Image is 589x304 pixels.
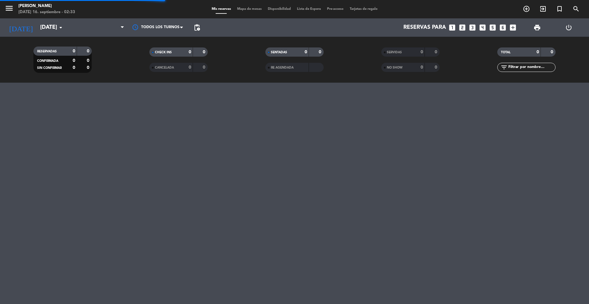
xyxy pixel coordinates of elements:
i: search [572,5,580,13]
strong: 0 [87,66,90,70]
strong: 0 [421,50,423,54]
i: power_settings_new [565,24,572,31]
span: Lista de Espera [294,7,324,11]
strong: 0 [537,50,539,54]
span: Pre-acceso [324,7,347,11]
span: NO SHOW [387,66,402,69]
i: looks_one [448,24,456,32]
div: LOG OUT [553,18,584,37]
span: CANCELADA [155,66,174,69]
div: [DATE] 16. septiembre - 02:33 [18,9,75,15]
span: Tarjetas de regalo [347,7,381,11]
strong: 0 [189,50,191,54]
span: Reservas para [403,24,446,31]
i: exit_to_app [539,5,547,13]
i: looks_two [458,24,466,32]
span: print [533,24,541,31]
button: menu [5,4,14,15]
strong: 0 [87,49,90,53]
i: looks_6 [499,24,507,32]
span: Disponibilidad [265,7,294,11]
i: add_box [509,24,517,32]
strong: 0 [551,50,554,54]
i: add_circle_outline [523,5,530,13]
span: TOTAL [501,51,510,54]
strong: 0 [189,65,191,69]
i: filter_list [500,64,508,71]
strong: 0 [421,65,423,69]
strong: 0 [435,50,438,54]
span: CHECK INS [155,51,172,54]
strong: 0 [203,65,206,69]
i: looks_5 [489,24,497,32]
i: looks_4 [479,24,487,32]
input: Filtrar por nombre... [508,64,555,71]
span: Mapa de mesas [234,7,265,11]
strong: 0 [203,50,206,54]
span: RESERVADAS [37,50,57,53]
i: looks_3 [468,24,476,32]
strong: 0 [73,66,75,70]
span: SENTADAS [271,51,287,54]
span: SIN CONFIRMAR [37,66,62,69]
strong: 0 [319,50,322,54]
i: [DATE] [5,21,37,34]
strong: 0 [435,65,438,69]
span: SERVIDAS [387,51,402,54]
i: turned_in_not [556,5,563,13]
strong: 0 [87,58,90,63]
strong: 0 [73,49,75,53]
i: menu [5,4,14,13]
span: CONFIRMADA [37,59,58,62]
div: [PERSON_NAME] [18,3,75,9]
span: pending_actions [193,24,201,31]
strong: 0 [73,58,75,63]
i: arrow_drop_down [57,24,64,31]
strong: 0 [305,50,307,54]
span: RE AGENDADA [271,66,294,69]
span: Mis reservas [209,7,234,11]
